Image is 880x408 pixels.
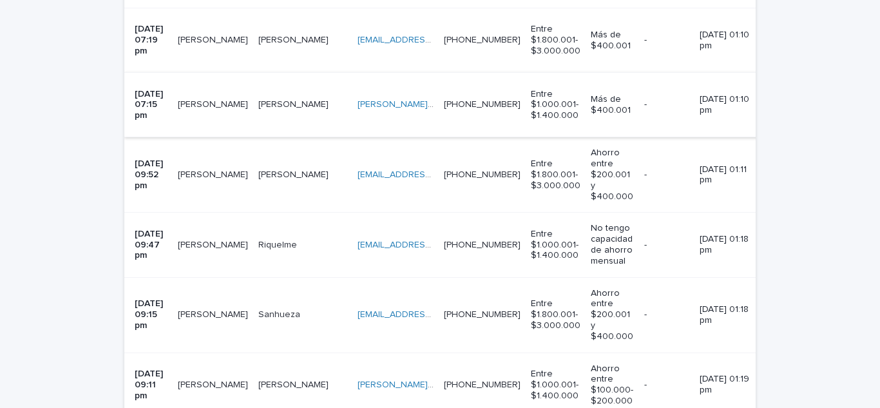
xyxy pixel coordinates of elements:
[358,240,503,249] a: [EMAIL_ADDRESS][DOMAIN_NAME]
[700,30,751,52] p: [DATE] 01:10 pm
[591,148,633,202] p: Ahorro entre $200.001 y $400.000
[358,170,503,179] a: [EMAIL_ADDRESS][DOMAIN_NAME]
[135,298,167,331] p: [DATE] 09:15 pm
[444,100,521,109] a: [PHONE_NUMBER]
[591,94,633,116] p: Más de $400.001
[178,237,251,251] p: Francisca Fuentes
[358,380,714,389] a: [PERSON_NAME][EMAIL_ADDRESS][PERSON_NAME][PERSON_NAME][DOMAIN_NAME]
[258,167,331,180] p: [PERSON_NAME]
[700,164,751,186] p: [DATE] 01:11 pm
[591,30,633,52] p: Más de $400.001
[644,309,689,320] p: -
[135,159,167,191] p: [DATE] 09:52 pm
[135,369,167,401] p: [DATE] 09:11 pm
[178,32,251,46] p: [PERSON_NAME]
[591,364,633,407] p: Ahorro entre $100.000- $200.000
[444,380,521,389] a: [PHONE_NUMBER]
[644,240,689,251] p: -
[700,94,751,116] p: [DATE] 01:10 pm
[358,100,573,109] a: [PERSON_NAME][EMAIL_ADDRESS][DOMAIN_NAME]
[135,229,167,261] p: [DATE] 09:47 pm
[700,234,751,256] p: [DATE] 01:18 pm
[531,369,580,401] p: Entre $1.000.001- $1.400.000
[531,229,580,261] p: Entre $1.000.001- $1.400.000
[444,35,521,44] a: [PHONE_NUMBER]
[178,307,251,320] p: [PERSON_NAME]
[258,307,303,320] p: Sanhueza
[358,310,503,319] a: [EMAIL_ADDRESS][DOMAIN_NAME]
[644,380,689,391] p: -
[444,240,521,249] a: [PHONE_NUMBER]
[444,170,521,179] a: [PHONE_NUMBER]
[444,310,521,319] a: [PHONE_NUMBER]
[258,377,331,391] p: [PERSON_NAME]
[531,24,580,56] p: Entre $1.800.001- $3.000.000
[258,97,331,110] p: [PERSON_NAME]
[258,237,300,251] p: Riquelme
[135,24,167,56] p: [DATE] 07:19 pm
[644,99,689,110] p: -
[591,288,633,342] p: Ahorro entre $200.001 y $400.000
[531,89,580,121] p: Entre $1.000.001- $1.400.000
[358,35,503,44] a: [EMAIL_ADDRESS][DOMAIN_NAME]
[178,167,251,180] p: Ingrid Loreto Nuñez
[591,223,633,266] p: No tengo capacidad de ahorro mensual
[644,35,689,46] p: -
[700,374,751,396] p: [DATE] 01:19 pm
[135,89,167,121] p: [DATE] 07:15 pm
[531,298,580,331] p: Entre $1.800.001- $3.000.000
[644,170,689,180] p: -
[700,304,751,326] p: [DATE] 01:18 pm
[178,97,251,110] p: [PERSON_NAME]
[258,32,331,46] p: [PERSON_NAME]
[531,159,580,191] p: Entre $1.800.001- $3.000.000
[178,377,251,391] p: [PERSON_NAME]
